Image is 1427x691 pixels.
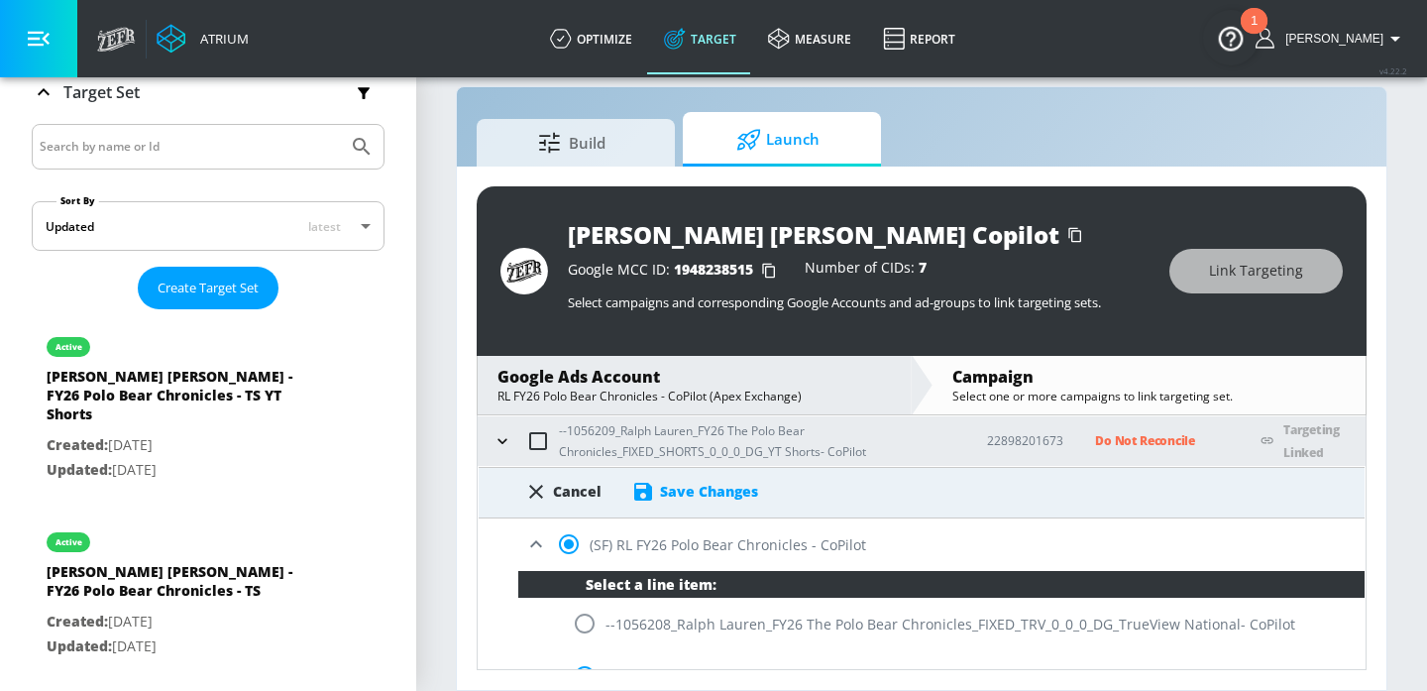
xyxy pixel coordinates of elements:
[1251,21,1258,47] div: 1
[867,3,971,74] a: Report
[47,433,324,458] p: [DATE]
[47,460,112,479] span: Updated:
[674,260,753,279] span: 1948238515
[47,435,108,454] span: Created:
[55,342,82,352] div: active
[1203,10,1259,65] button: Open Resource Center, 1 new notification
[138,267,278,309] button: Create Target Set
[524,480,602,504] div: Cancel
[63,81,140,103] p: Target Set
[47,367,324,433] div: [PERSON_NAME] [PERSON_NAME] - FY26 Polo Bear Chronicles - TS YT Shorts
[478,356,911,414] div: Google Ads AccountRL FY26 Polo Bear Chronicles - CoPilot (Apex Exchange)
[919,258,927,277] span: 7
[32,317,384,497] div: active[PERSON_NAME] [PERSON_NAME] - FY26 Polo Bear Chronicles - TS YT ShortsCreated:[DATE]Updated...
[47,458,324,483] p: [DATE]
[518,571,1365,598] div: Select a line item:
[32,59,384,125] div: Target Set
[568,293,1150,311] p: Select campaigns and corresponding Google Accounts and ad-groups to link targeting sets.
[308,218,341,235] span: latest
[631,480,758,504] div: Save Changes
[553,482,602,501] div: Cancel
[55,537,82,547] div: active
[47,562,324,610] div: [PERSON_NAME] [PERSON_NAME] - FY26 Polo Bear Chronicles - TS
[46,218,94,235] div: Updated
[752,3,867,74] a: measure
[496,119,647,167] span: Build
[479,518,1365,571] div: (SF) RL FY26 Polo Bear Chronicles - CoPilot
[497,388,891,404] div: RL FY26 Polo Bear Chronicles - CoPilot (Apex Exchange)
[703,116,853,164] span: Launch
[158,277,259,299] span: Create Target Set
[568,261,785,281] div: Google MCC ID:
[987,430,1063,451] p: 22898201673
[497,366,891,388] div: Google Ads Account
[534,3,648,74] a: optimize
[1379,65,1407,76] span: v 4.22.2
[568,218,1059,251] div: [PERSON_NAME] [PERSON_NAME] Copilot
[47,612,108,631] span: Created:
[47,634,324,659] p: [DATE]
[1283,421,1339,461] a: Targeting Linked
[32,513,384,673] div: active[PERSON_NAME] [PERSON_NAME] - FY26 Polo Bear Chronicles - TSCreated:[DATE]Updated:[DATE]
[47,610,324,634] p: [DATE]
[805,261,927,281] div: Number of CIDs:
[952,388,1346,404] div: Select one or more campaigns to link targeting set.
[192,30,249,48] div: Atrium
[559,420,955,462] p: --1056209_Ralph Lauren_FY26 The Polo Bear Chronicles_FIXED_SHORTS_0_0_0_DG_YT Shorts- CoPilot
[1256,27,1407,51] button: [PERSON_NAME]
[1277,32,1383,46] span: login as: eugenia.kim@zefr.com
[518,598,1365,650] div: --1056208_Ralph Lauren_FY26 The Polo Bear Chronicles_FIXED_TRV_0_0_0_DG_TrueView National- CoPilot
[157,24,249,54] a: Atrium
[952,366,1346,388] div: Campaign
[47,636,112,655] span: Updated:
[40,134,340,160] input: Search by name or Id
[660,482,758,501] div: Save Changes
[1095,429,1229,452] p: Do Not Reconcile
[648,3,752,74] a: Target
[56,194,99,207] label: Sort By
